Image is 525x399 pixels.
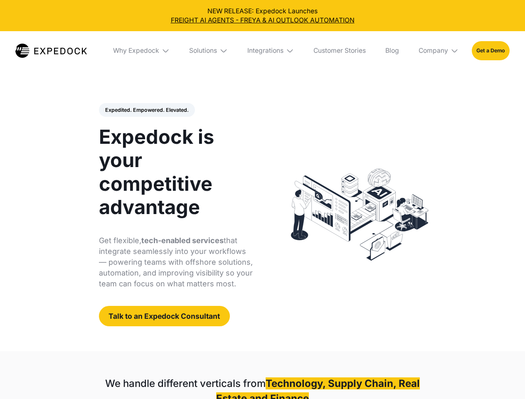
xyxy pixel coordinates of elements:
div: Company [412,31,465,70]
div: Solutions [189,47,217,55]
a: Blog [379,31,405,70]
h1: Expedock is your competitive advantage [99,125,253,219]
a: Customer Stories [307,31,372,70]
div: Integrations [241,31,301,70]
div: Company [419,47,448,55]
div: Why Expedock [106,31,176,70]
div: Integrations [247,47,283,55]
a: Get a Demo [472,41,510,60]
a: Talk to an Expedock Consultant [99,306,230,326]
p: Get flexible, that integrate seamlessly into your workflows — powering teams with offshore soluti... [99,235,253,289]
iframe: Chat Widget [483,359,525,399]
a: FREIGHT AI AGENTS - FREYA & AI OUTLOOK AUTOMATION [7,16,519,25]
div: NEW RELEASE: Expedock Launches [7,7,519,25]
div: Why Expedock [113,47,159,55]
div: Solutions [183,31,234,70]
strong: tech-enabled services [141,236,224,245]
strong: We handle different verticals from [105,377,266,389]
